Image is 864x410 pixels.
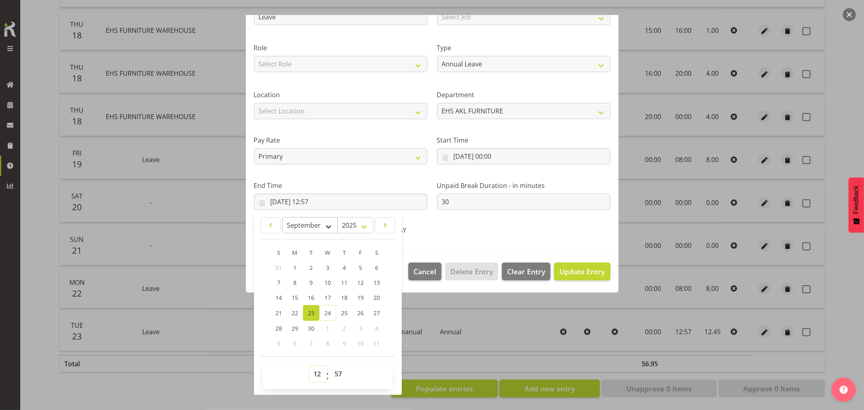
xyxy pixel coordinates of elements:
span: Feedback [853,186,860,214]
span: 7 [277,279,280,286]
span: 26 [357,309,364,317]
span: 10 [357,340,364,347]
span: 1 [293,264,297,271]
label: Location [254,90,427,100]
span: 9 [309,279,313,286]
span: S [277,249,280,256]
label: Role [254,43,427,53]
span: 3 [359,325,362,332]
a: 15 [287,290,303,305]
a: 6 [369,260,385,275]
a: 24 [319,305,336,321]
button: Clear Entry [502,263,550,280]
span: 16 [308,294,314,301]
span: 28 [275,325,282,332]
span: 3 [326,264,329,271]
span: 12 [357,279,364,286]
span: 30 [308,325,314,332]
span: 7 [309,340,313,347]
span: F [359,249,362,256]
span: M [292,249,298,256]
span: 8 [326,340,329,347]
span: 29 [292,325,298,332]
a: 28 [271,321,287,336]
span: 20 [373,294,380,301]
label: Pay Rate [254,135,427,145]
a: 2 [303,260,319,275]
button: Delete Entry [445,263,498,280]
a: 11 [336,275,352,290]
span: 10 [324,279,331,286]
span: 31 [275,264,282,271]
a: 4 [336,260,352,275]
a: 10 [319,275,336,290]
span: Update Entry [559,267,605,276]
a: 26 [352,305,369,321]
span: 6 [375,264,378,271]
a: 29 [287,321,303,336]
span: W [325,249,331,256]
span: 4 [343,264,346,271]
a: 1 [287,260,303,275]
span: S [375,249,378,256]
span: 25 [341,309,348,317]
a: 19 [352,290,369,305]
span: T [343,249,346,256]
a: 12 [352,275,369,290]
label: Department [437,90,610,100]
input: Click to select... [254,194,427,210]
img: help-xxl-2.png [840,386,848,394]
a: 16 [303,290,319,305]
label: Start Time [437,135,610,145]
span: Clear Entry [507,266,545,277]
a: 21 [271,305,287,321]
span: 24 [324,309,331,317]
button: Cancel [408,263,442,280]
span: 1 [326,325,329,332]
a: 18 [336,290,352,305]
a: 14 [271,290,287,305]
input: Click to select... [437,148,610,164]
a: 8 [287,275,303,290]
span: Cancel [414,266,436,277]
a: 13 [369,275,385,290]
span: 22 [292,309,298,317]
a: 9 [303,275,319,290]
span: 11 [373,340,380,347]
span: 5 [359,264,362,271]
span: Delete Entry [450,266,493,277]
button: Feedback - Show survey [849,177,864,233]
label: End Time [254,181,427,190]
span: 9 [343,340,346,347]
a: 22 [287,305,303,321]
span: 5 [277,340,280,347]
a: 23 [303,305,319,321]
span: 13 [373,279,380,286]
a: 17 [319,290,336,305]
span: 2 [343,325,346,332]
span: 6 [293,340,297,347]
input: Unpaid Break Duration [437,194,610,210]
a: 25 [336,305,352,321]
span: 18 [341,294,348,301]
a: 20 [369,290,385,305]
label: Type [437,43,610,53]
a: 5 [352,260,369,275]
input: Shift Name [254,9,427,25]
span: 14 [275,294,282,301]
button: Update Entry [554,263,610,280]
span: 27 [373,309,380,317]
a: 30 [303,321,319,336]
span: 21 [275,309,282,317]
span: 8 [293,279,297,286]
span: 23 [308,309,314,317]
span: : [326,366,329,386]
span: 15 [292,294,298,301]
a: 27 [369,305,385,321]
a: 3 [319,260,336,275]
span: 2 [309,264,313,271]
label: Unpaid Break Duration - in minutes [437,181,610,190]
span: 11 [341,279,348,286]
a: 7 [271,275,287,290]
span: T [309,249,313,256]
